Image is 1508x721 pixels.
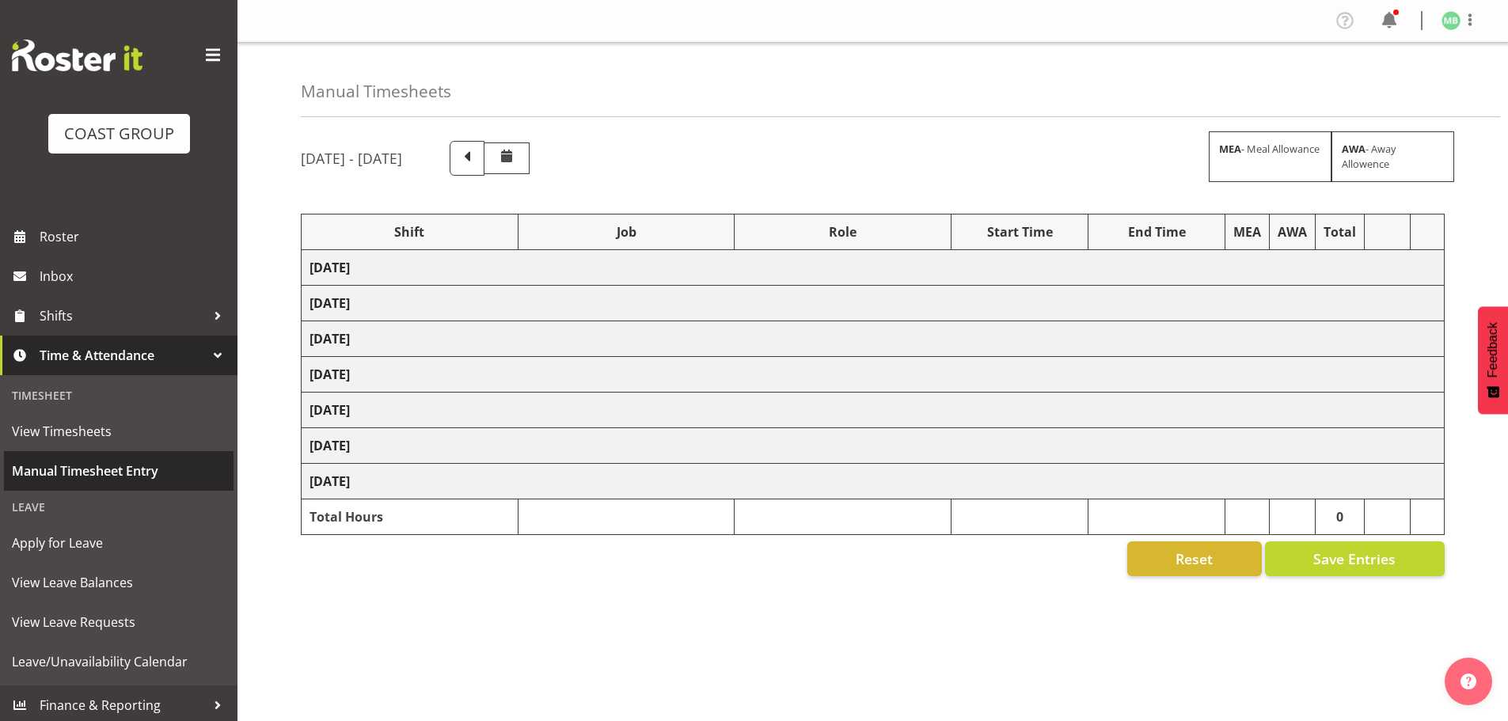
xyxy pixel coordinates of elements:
[302,357,1445,393] td: [DATE]
[1478,306,1508,414] button: Feedback - Show survey
[4,563,234,602] a: View Leave Balances
[302,464,1445,499] td: [DATE]
[40,304,206,328] span: Shifts
[302,286,1445,321] td: [DATE]
[40,264,230,288] span: Inbox
[1265,541,1445,576] button: Save Entries
[4,379,234,412] div: Timesheet
[301,150,402,167] h5: [DATE] - [DATE]
[1127,541,1262,576] button: Reset
[1342,142,1366,156] strong: AWA
[40,343,206,367] span: Time & Attendance
[1219,142,1241,156] strong: MEA
[1096,222,1217,241] div: End Time
[12,610,226,634] span: View Leave Requests
[12,650,226,674] span: Leave/Unavailability Calendar
[12,40,142,71] img: Rosterit website logo
[40,225,230,249] span: Roster
[1442,11,1461,30] img: mike-bullock1158.jpg
[4,412,234,451] a: View Timesheets
[301,82,451,101] h4: Manual Timesheets
[310,222,510,241] div: Shift
[12,459,226,483] span: Manual Timesheet Entry
[64,122,174,146] div: COAST GROUP
[302,250,1445,286] td: [DATE]
[40,693,206,717] span: Finance & Reporting
[4,523,234,563] a: Apply for Leave
[4,451,234,491] a: Manual Timesheet Entry
[12,531,226,555] span: Apply for Leave
[302,428,1445,464] td: [DATE]
[1176,548,1213,569] span: Reset
[1331,131,1454,182] div: - Away Allowence
[1313,548,1396,569] span: Save Entries
[1486,322,1500,378] span: Feedback
[1278,222,1307,241] div: AWA
[1316,499,1365,535] td: 0
[526,222,727,241] div: Job
[302,499,518,535] td: Total Hours
[743,222,943,241] div: Role
[1461,674,1476,689] img: help-xxl-2.png
[1233,222,1261,241] div: MEA
[12,419,226,443] span: View Timesheets
[302,321,1445,357] td: [DATE]
[1209,131,1331,182] div: - Meal Allowance
[302,393,1445,428] td: [DATE]
[12,571,226,594] span: View Leave Balances
[4,642,234,681] a: Leave/Unavailability Calendar
[4,491,234,523] div: Leave
[1324,222,1356,241] div: Total
[959,222,1080,241] div: Start Time
[4,602,234,642] a: View Leave Requests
